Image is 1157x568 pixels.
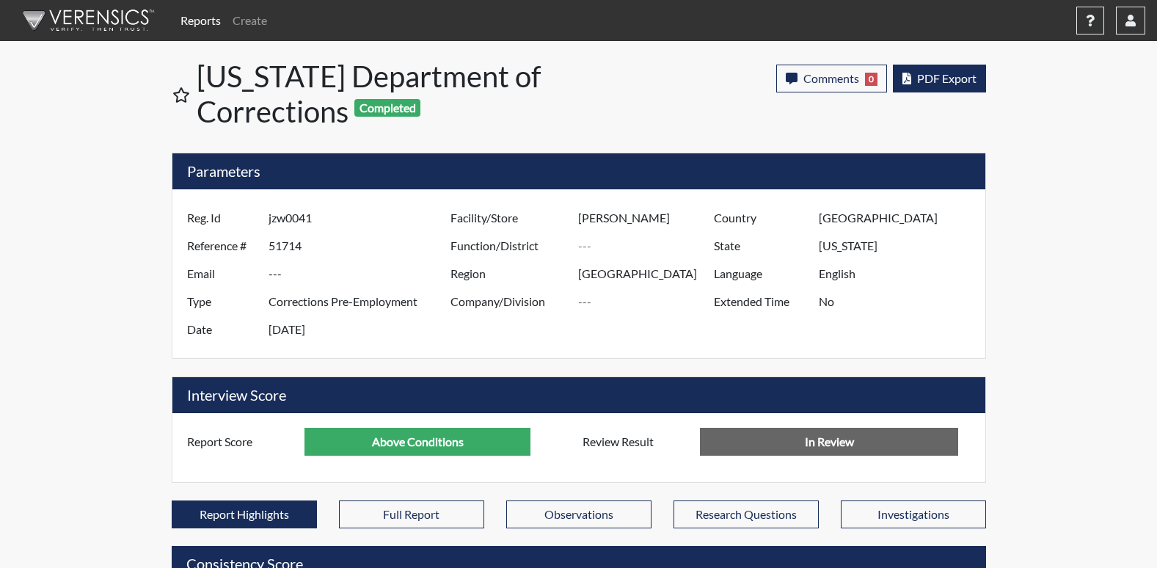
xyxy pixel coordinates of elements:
input: --- [819,260,981,288]
button: Observations [506,500,652,528]
label: State [703,232,819,260]
label: Type [176,288,269,316]
label: Country [703,204,819,232]
button: Research Questions [674,500,819,528]
input: --- [578,288,718,316]
button: PDF Export [893,65,986,92]
label: Region [439,260,579,288]
span: Completed [354,99,420,117]
input: --- [269,316,454,343]
input: --- [269,288,454,316]
input: --- [269,204,454,232]
button: Report Highlights [172,500,317,528]
input: --- [269,232,454,260]
button: Full Report [339,500,484,528]
h5: Interview Score [172,377,985,413]
input: --- [819,204,981,232]
label: Company/Division [439,288,579,316]
button: Comments0 [776,65,887,92]
button: Investigations [841,500,986,528]
input: --- [578,232,718,260]
label: Email [176,260,269,288]
input: --- [304,428,530,456]
input: --- [578,260,718,288]
input: --- [819,232,981,260]
label: Report Score [176,428,305,456]
h5: Parameters [172,153,985,189]
input: --- [819,288,981,316]
label: Date [176,316,269,343]
label: Reg. Id [176,204,269,232]
span: Comments [803,71,859,85]
label: Function/District [439,232,579,260]
label: Extended Time [703,288,819,316]
a: Create [227,6,273,35]
label: Language [703,260,819,288]
a: Reports [175,6,227,35]
h1: [US_STATE] Department of Corrections [197,59,580,129]
input: --- [578,204,718,232]
span: 0 [865,73,877,86]
input: No Decision [700,428,958,456]
label: Facility/Store [439,204,579,232]
span: PDF Export [917,71,977,85]
label: Reference # [176,232,269,260]
label: Review Result [572,428,701,456]
input: --- [269,260,454,288]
